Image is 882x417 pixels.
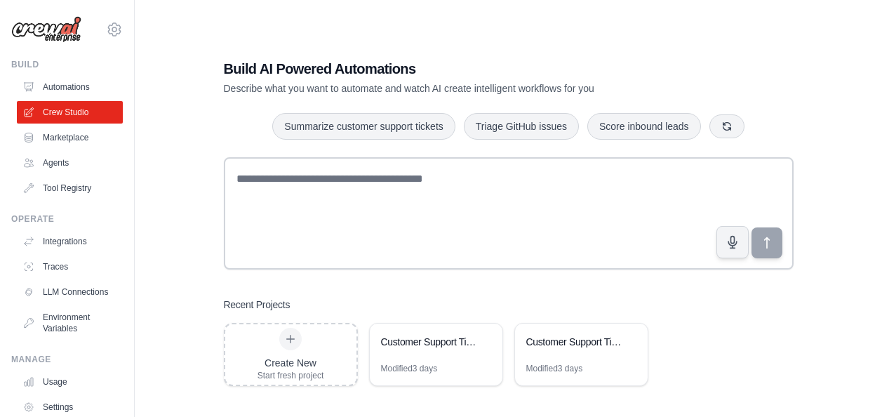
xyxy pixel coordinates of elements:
[381,363,438,374] div: Modified 3 days
[258,356,324,370] div: Create New
[224,59,695,79] h1: Build AI Powered Automations
[17,126,123,149] a: Marketplace
[17,371,123,393] a: Usage
[11,59,123,70] div: Build
[716,226,749,258] button: Click to speak your automation idea
[381,335,477,349] div: Customer Support Ticket Analysis & Automation
[17,281,123,303] a: LLM Connections
[272,113,455,140] button: Summarize customer support tickets
[258,370,324,381] div: Start fresh project
[17,101,123,124] a: Crew Studio
[464,113,579,140] button: Triage GitHub issues
[224,81,695,95] p: Describe what you want to automate and watch AI create intelligent workflows for you
[224,298,290,312] h3: Recent Projects
[17,230,123,253] a: Integrations
[11,213,123,225] div: Operate
[11,354,123,365] div: Manage
[17,177,123,199] a: Tool Registry
[526,363,583,374] div: Modified 3 days
[709,114,744,138] button: Get new suggestions
[17,256,123,278] a: Traces
[526,335,622,349] div: Customer Support Ticket Automation
[11,16,81,43] img: Logo
[17,76,123,98] a: Automations
[17,306,123,340] a: Environment Variables
[17,152,123,174] a: Agents
[587,113,701,140] button: Score inbound leads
